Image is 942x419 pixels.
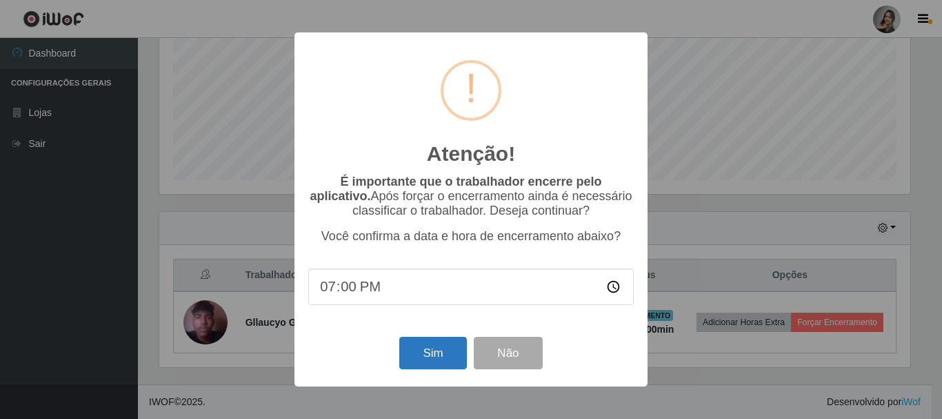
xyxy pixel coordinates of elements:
[399,337,466,369] button: Sim
[427,142,515,166] h2: Atenção!
[308,175,634,218] p: Após forçar o encerramento ainda é necessário classificar o trabalhador. Deseja continuar?
[474,337,542,369] button: Não
[308,229,634,244] p: Você confirma a data e hora de encerramento abaixo?
[310,175,601,203] b: É importante que o trabalhador encerre pelo aplicativo.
